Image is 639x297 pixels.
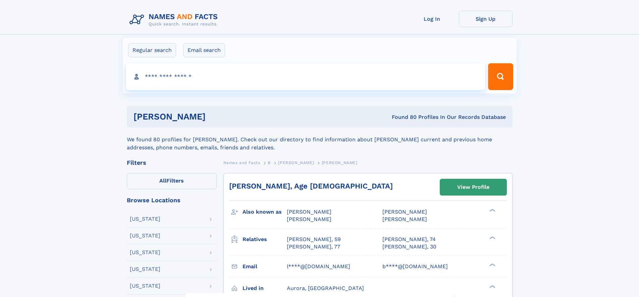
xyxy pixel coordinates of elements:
[287,243,340,250] a: [PERSON_NAME], 77
[278,160,314,165] span: [PERSON_NAME]
[440,179,507,195] a: View Profile
[243,234,287,245] h3: Relatives
[382,209,427,215] span: [PERSON_NAME]
[382,216,427,222] span: [PERSON_NAME]
[488,263,496,267] div: ❯
[243,206,287,218] h3: Also known as
[322,160,358,165] span: [PERSON_NAME]
[229,182,393,190] a: [PERSON_NAME], Age [DEMOGRAPHIC_DATA]
[223,158,260,167] a: Names and Facts
[127,173,217,189] label: Filters
[488,284,496,289] div: ❯
[405,11,459,27] a: Log In
[382,236,436,243] a: [PERSON_NAME], 74
[299,114,506,121] div: Found 80 Profiles In Our Records Database
[130,283,160,289] div: [US_STATE]
[278,158,314,167] a: [PERSON_NAME]
[128,43,176,57] label: Regular search
[457,179,489,195] div: View Profile
[243,283,287,294] h3: Lived in
[130,267,160,272] div: [US_STATE]
[130,250,160,255] div: [US_STATE]
[243,261,287,272] h3: Email
[134,113,299,121] h1: [PERSON_NAME]
[287,209,331,215] span: [PERSON_NAME]
[127,197,217,203] div: Browse Locations
[382,243,436,250] a: [PERSON_NAME], 30
[268,158,271,167] a: B
[488,208,496,213] div: ❯
[159,177,166,184] span: All
[287,285,364,291] span: Aurora, [GEOGRAPHIC_DATA]
[459,11,513,27] a: Sign Up
[130,216,160,222] div: [US_STATE]
[287,216,331,222] span: [PERSON_NAME]
[488,63,513,90] button: Search Button
[287,236,341,243] a: [PERSON_NAME], 59
[130,233,160,238] div: [US_STATE]
[127,160,217,166] div: Filters
[488,235,496,240] div: ❯
[127,128,513,152] div: We found 80 profiles for [PERSON_NAME]. Check out our directory to find information about [PERSON...
[183,43,225,57] label: Email search
[127,11,223,29] img: Logo Names and Facts
[126,63,485,90] input: search input
[268,160,271,165] span: B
